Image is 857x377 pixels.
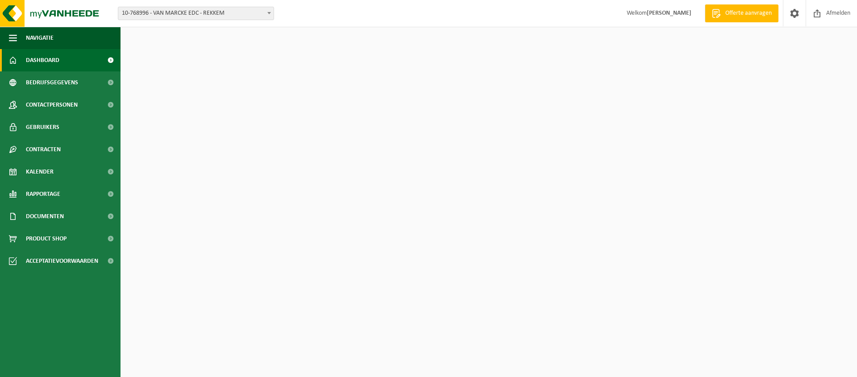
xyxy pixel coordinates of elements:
[26,138,61,161] span: Contracten
[26,183,60,205] span: Rapportage
[26,71,78,94] span: Bedrijfsgegevens
[26,116,59,138] span: Gebruikers
[26,27,54,49] span: Navigatie
[26,228,67,250] span: Product Shop
[26,94,78,116] span: Contactpersonen
[723,9,774,18] span: Offerte aanvragen
[26,205,64,228] span: Documenten
[118,7,274,20] span: 10-768996 - VAN MARCKE EDC - REKKEM
[705,4,778,22] a: Offerte aanvragen
[26,161,54,183] span: Kalender
[118,7,274,20] span: 10-768996 - VAN MARCKE EDC - REKKEM
[647,10,691,17] strong: [PERSON_NAME]
[26,49,59,71] span: Dashboard
[26,250,98,272] span: Acceptatievoorwaarden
